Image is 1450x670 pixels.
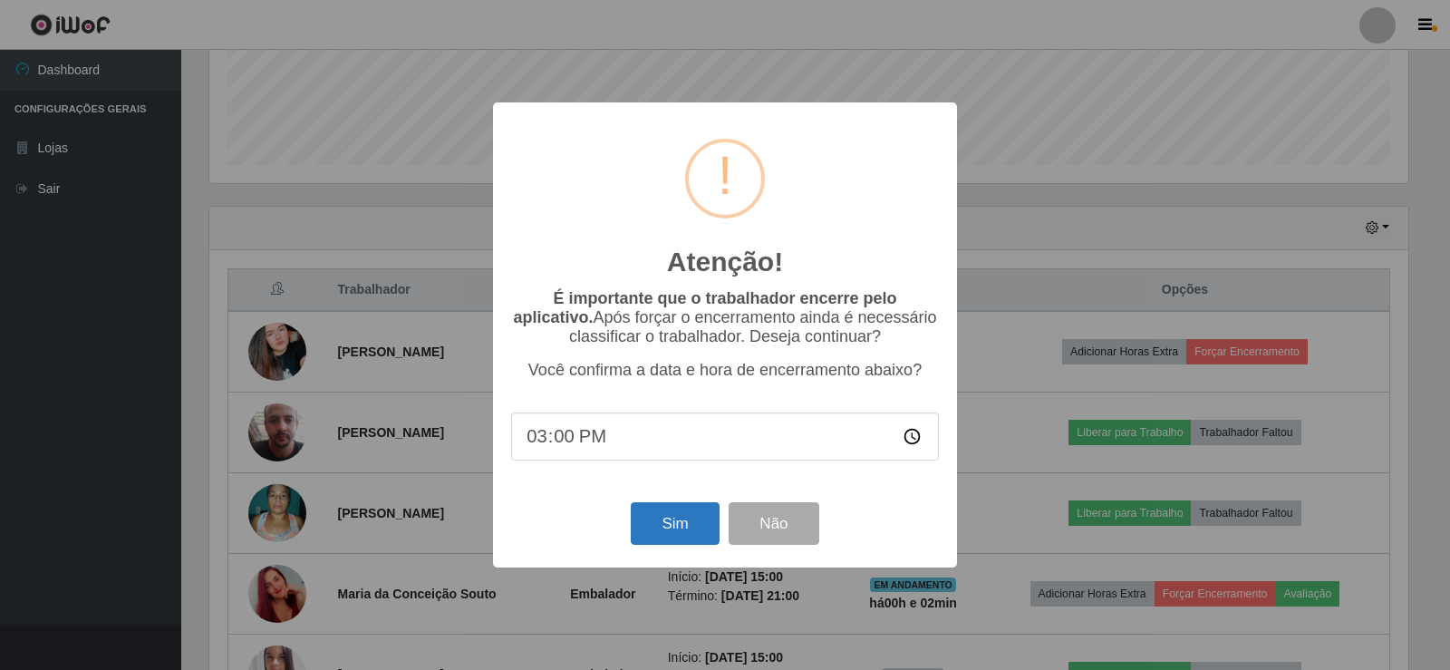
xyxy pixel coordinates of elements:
b: É importante que o trabalhador encerre pelo aplicativo. [513,289,896,326]
p: Após forçar o encerramento ainda é necessário classificar o trabalhador. Deseja continuar? [511,289,939,346]
p: Você confirma a data e hora de encerramento abaixo? [511,361,939,380]
button: Sim [631,502,719,545]
button: Não [729,502,818,545]
h2: Atenção! [667,246,783,278]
